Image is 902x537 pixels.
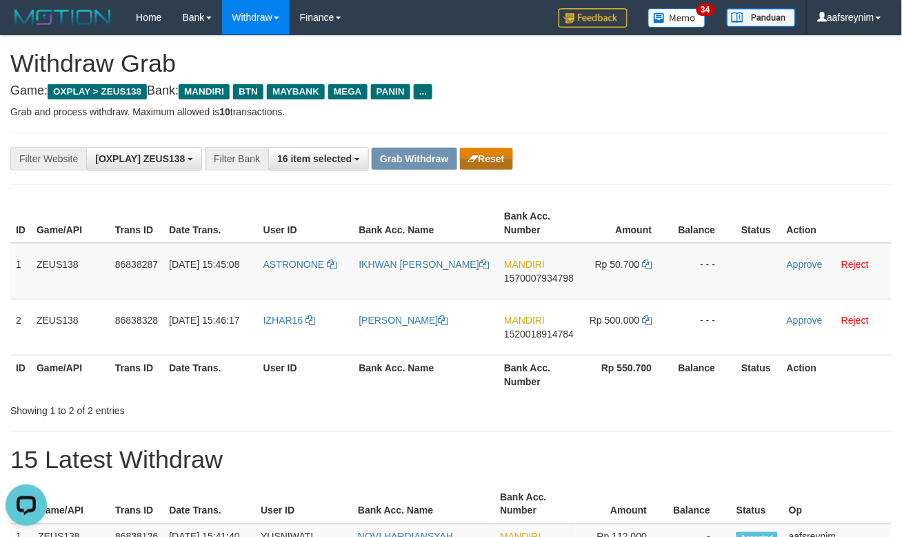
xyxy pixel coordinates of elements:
img: Feedback.jpg [559,8,628,28]
a: IZHAR16 [263,315,315,326]
span: OXPLAY > ZEUS138 [48,84,147,99]
th: Action [781,204,892,243]
p: Grab and process withdraw. Maximum allowed is transactions. [10,105,892,119]
span: IZHAR16 [263,315,303,326]
th: User ID [255,485,352,524]
td: 1 [10,243,31,300]
td: ZEUS138 [31,243,110,300]
a: IKHWAN [PERSON_NAME] [359,259,490,270]
th: Bank Acc. Number [499,204,579,243]
span: MAYBANK [267,84,325,99]
span: MANDIRI [179,84,230,99]
th: Balance [668,485,731,524]
div: Filter Bank [205,147,268,170]
td: - - - [673,243,736,300]
span: MANDIRI [504,315,545,326]
th: Game/API [32,485,110,524]
th: ID [10,355,31,394]
th: Game/API [31,204,110,243]
div: Showing 1 to 2 of 2 entries [10,398,365,418]
a: Approve [787,315,823,326]
span: Rp 50.700 [595,259,640,270]
td: 2 [10,299,31,355]
span: [DATE] 15:45:08 [169,259,239,270]
th: Rp 550.700 [579,355,672,394]
h1: Withdraw Grab [10,50,892,77]
th: Status [731,485,783,524]
span: 86838287 [115,259,158,270]
span: Copy 1520018914784 to clipboard [504,329,574,340]
span: 16 item selected [277,153,352,164]
span: MEGA [328,84,368,99]
span: PANIN [371,84,410,99]
img: panduan.png [727,8,796,27]
th: Trans ID [110,355,163,394]
a: [PERSON_NAME] [359,315,448,326]
span: Copy 1570007934798 to clipboard [504,273,574,284]
th: User ID [258,204,354,243]
th: Date Trans. [163,485,255,524]
button: [OXPLAY] ZEUS138 [86,147,202,170]
th: Bank Acc. Name [354,204,499,243]
span: BTN [233,84,263,99]
th: Balance [673,204,736,243]
a: Copy 50700 to clipboard [643,259,652,270]
img: MOTION_logo.png [10,7,115,28]
th: Amount [576,485,668,524]
span: 34 [696,3,715,16]
th: Trans ID [110,485,163,524]
span: MANDIRI [504,259,545,270]
a: ASTRONONE [263,259,337,270]
button: Open LiveChat chat widget [6,6,47,47]
th: Op [783,485,892,524]
th: Status [736,355,782,394]
button: Reset [460,148,513,170]
td: - - - [673,299,736,355]
span: ASTRONONE [263,259,325,270]
span: [OXPLAY] ZEUS138 [95,153,185,164]
a: Reject [841,315,869,326]
th: Balance [673,355,736,394]
img: Button%20Memo.svg [648,8,706,28]
th: Date Trans. [163,204,258,243]
th: Action [781,355,892,394]
button: 16 item selected [268,147,369,170]
th: ID [10,204,31,243]
div: Filter Website [10,147,86,170]
a: Copy 500000 to clipboard [643,315,652,326]
th: Status [736,204,782,243]
th: Bank Acc. Name [352,485,494,524]
th: Date Trans. [163,355,258,394]
td: ZEUS138 [31,299,110,355]
strong: 10 [219,106,230,117]
span: [DATE] 15:46:17 [169,315,239,326]
th: Amount [579,204,672,243]
button: Grab Withdraw [372,148,457,170]
a: Reject [841,259,869,270]
span: Rp 500.000 [590,315,639,326]
h1: 15 Latest Withdraw [10,446,892,473]
span: ... [414,84,432,99]
th: Game/API [31,355,110,394]
a: Approve [787,259,823,270]
h4: Game: Bank: [10,84,892,98]
th: Bank Acc. Number [499,355,579,394]
span: 86838328 [115,315,158,326]
th: User ID [258,355,354,394]
th: Bank Acc. Name [354,355,499,394]
th: Trans ID [110,204,163,243]
th: Bank Acc. Number [494,485,575,524]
